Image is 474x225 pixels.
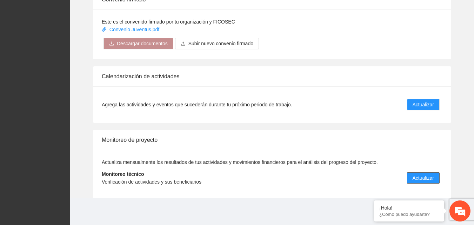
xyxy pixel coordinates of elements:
[102,179,201,185] span: Verificación de actividades y sus beneficiarios
[36,36,118,45] div: Chatee con nosotros ahora
[188,40,253,47] span: Subir nuevo convenio firmado
[407,99,440,110] button: Actualizar
[407,172,440,184] button: Actualizar
[117,40,168,47] span: Descargar documentos
[175,41,259,46] span: uploadSubir nuevo convenio firmado
[102,66,442,86] div: Calendarización de actividades
[102,101,292,108] span: Agrega las actividades y eventos que sucederán durante tu próximo periodo de trabajo.
[175,38,259,49] button: uploadSubir nuevo convenio firmado
[413,101,434,108] span: Actualizar
[41,73,97,144] span: Estamos en línea.
[102,27,161,32] a: Convenio Juventus.pdf
[379,205,439,211] div: ¡Hola!
[102,171,144,177] strong: Monitoreo técnico
[115,4,132,20] div: Minimizar ventana de chat en vivo
[102,130,442,150] div: Monitoreo de proyecto
[102,27,107,32] span: paper-clip
[102,19,235,25] span: Este es el convenido firmado por tu organización y FICOSEC
[104,38,173,49] button: downloadDescargar documentos
[109,41,114,47] span: download
[4,150,134,175] textarea: Escriba su mensaje y pulse “Intro”
[413,174,434,182] span: Actualizar
[379,212,439,217] p: ¿Cómo puedo ayudarte?
[102,159,378,165] span: Actualiza mensualmente los resultados de tus actividades y movimientos financieros para el anális...
[181,41,186,47] span: upload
